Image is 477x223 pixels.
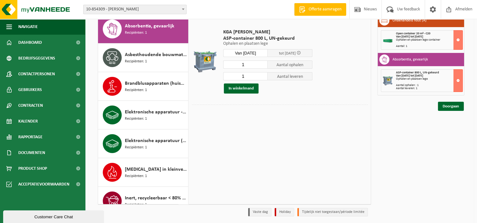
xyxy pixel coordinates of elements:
[125,166,187,173] span: [MEDICAL_DATA] in kleinverpakking
[125,87,147,93] span: Recipiënten: 1
[18,66,55,82] span: Contactpersonen
[125,194,187,202] span: Inert, recycleerbaar < 80% steenpuin
[393,54,428,65] h3: Absorbentia, gevaarlijk
[438,102,464,111] a: Doorgaan
[98,101,189,129] button: Elektronische apparatuur - overige (OVE) Recipiënten: 1
[18,113,38,129] span: Kalender
[396,77,462,81] div: Ophalen en plaatsen lege
[18,176,69,192] span: Acceptatievoorwaarden
[268,72,312,80] span: Aantal leveren
[307,6,343,13] span: Offerte aanvragen
[396,87,462,90] div: Aantal leveren: 1
[125,51,187,59] span: Asbesthoudende bouwmaterialen cementgebonden (hechtgebonden)
[223,49,268,57] input: Selecteer datum
[393,15,427,26] h3: Onbehandeld hout (A)
[18,161,47,176] span: Product Shop
[18,129,43,145] span: Rapportage
[268,60,312,69] span: Aantal ophalen
[98,43,189,72] button: Asbesthoudende bouwmaterialen cementgebonden (hechtgebonden) Recipiënten: 1
[125,116,147,122] span: Recipiënten: 1
[18,50,55,66] span: Bedrijfsgegevens
[396,32,430,35] span: Open container 20 m³ - C20
[297,208,368,216] li: Tijdelijk niet toegestaan/période limitée
[18,19,38,35] span: Navigatie
[396,74,423,77] strong: Van [DATE] tot [DATE]
[18,82,42,98] span: Gebruikers
[125,30,147,36] span: Recipiënten: 1
[83,5,187,14] span: 10-854309 - ELIA MERKSEM MAC - MERKSEM
[275,208,294,216] li: Holiday
[294,3,346,16] a: Offerte aanvragen
[125,137,187,145] span: Elektronische apparatuur (KV) koelvries (huishoudelijk)
[223,29,312,35] span: KGA [PERSON_NAME]
[3,209,105,223] iframe: chat widget
[396,84,462,87] div: Aantal ophalen : 1
[396,38,462,42] div: Ophalen en plaatsen lege container
[18,145,45,161] span: Documenten
[224,83,259,94] button: In winkelmand
[223,35,312,42] span: ASP-container 800 L, UN-gekeurd
[98,72,189,101] button: Brandblusapparaten (huishoudelijk) Recipiënten: 1
[223,42,312,46] p: Ophalen en plaatsen lege
[18,98,43,113] span: Contracten
[125,80,187,87] span: Brandblusapparaten (huishoudelijk)
[125,108,187,116] span: Elektronische apparatuur - overige (OVE)
[98,129,189,158] button: Elektronische apparatuur (KV) koelvries (huishoudelijk) Recipiënten: 1
[279,51,296,55] span: tot [DATE]
[125,22,174,30] span: Absorbentia, gevaarlijk
[125,59,147,65] span: Recipiënten: 1
[84,5,186,14] span: 10-854309 - ELIA MERKSEM MAC - MERKSEM
[125,145,147,151] span: Recipiënten: 1
[248,208,271,216] li: Vaste dag
[98,158,189,187] button: [MEDICAL_DATA] in kleinverpakking Recipiënten: 1
[125,202,147,208] span: Recipiënten: 1
[18,35,42,50] span: Dashboard
[98,187,189,215] button: Inert, recycleerbaar < 80% steenpuin Recipiënten: 1
[396,71,439,74] span: ASP-container 800 L, UN-gekeurd
[396,35,423,38] strong: Van [DATE] tot [DATE]
[98,15,189,43] button: Absorbentia, gevaarlijk Recipiënten: 1
[396,45,462,48] div: Aantal: 1
[125,173,147,179] span: Recipiënten: 1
